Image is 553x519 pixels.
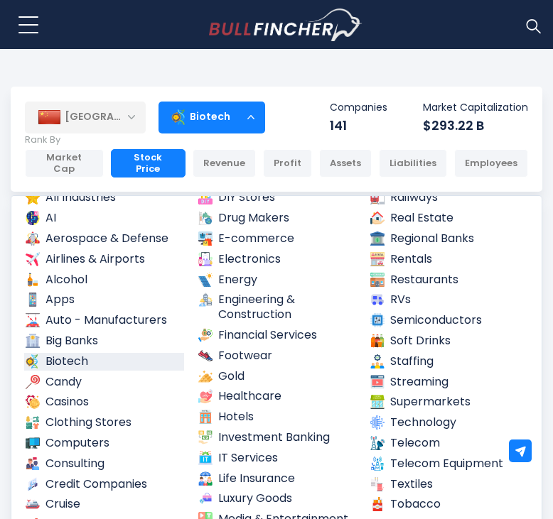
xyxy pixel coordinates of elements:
[24,476,184,493] a: Credit Companies
[379,149,447,177] div: Liabilities
[197,408,357,426] a: Hotels
[369,476,529,493] a: Textiles
[111,149,186,177] div: Stock Price
[319,149,372,177] div: Assets
[197,429,357,447] a: Investment Banking
[369,230,529,248] a: Regional Banks
[369,271,529,289] a: Restaurants
[369,332,529,350] a: Soft Drinks
[369,455,529,473] a: Telecom Equipment
[24,496,184,513] a: Cruise
[197,470,357,488] a: Life Insurance
[197,327,357,344] a: Financial Services
[263,149,312,177] div: Profit
[423,117,528,133] div: $293.22 B
[369,353,529,371] a: Staffing
[330,101,387,114] p: Companies
[197,291,357,324] a: Engineering & Construction
[24,393,184,411] a: Casinos
[24,209,184,227] a: AI
[24,332,184,350] a: Big Banks
[197,388,357,405] a: Healthcare
[369,496,529,513] a: Tobacco
[369,312,529,329] a: Semiconductors
[197,230,357,248] a: E-commerce
[24,353,184,371] a: Biotech
[197,209,357,227] a: Drug Makers
[369,291,529,309] a: RVs
[454,149,528,177] div: Employees
[209,9,363,41] img: Bullfincher logo
[369,373,529,391] a: Streaming
[25,134,528,146] p: Rank By
[24,251,184,268] a: Airlines & Airports
[330,117,387,133] div: 141
[369,435,529,452] a: Telecom
[24,455,184,473] a: Consulting
[197,368,357,386] a: Gold
[24,312,184,329] a: Auto - Manufacturers
[369,414,529,432] a: Technology
[193,149,256,177] div: Revenue
[24,271,184,289] a: Alcohol
[24,373,184,391] a: Candy
[369,393,529,411] a: Supermarkets
[197,189,357,207] a: DIY Stores
[24,189,184,207] a: All Industries
[197,449,357,467] a: IT Services
[24,230,184,248] a: Aerospace & Defense
[24,435,184,452] a: Computers
[159,101,265,133] div: Biotech
[25,149,104,177] div: Market Cap
[25,102,146,133] div: [GEOGRAPHIC_DATA]
[197,347,357,365] a: Footwear
[423,101,528,114] p: Market Capitalization
[24,291,184,309] a: Apps
[24,414,184,432] a: Clothing Stores
[369,209,529,227] a: Real Estate
[369,189,529,207] a: Railways
[369,251,529,268] a: Rentals
[197,271,357,289] a: Energy
[197,251,357,268] a: Electronics
[209,9,362,41] a: Go to homepage
[197,490,357,508] a: Luxury Goods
